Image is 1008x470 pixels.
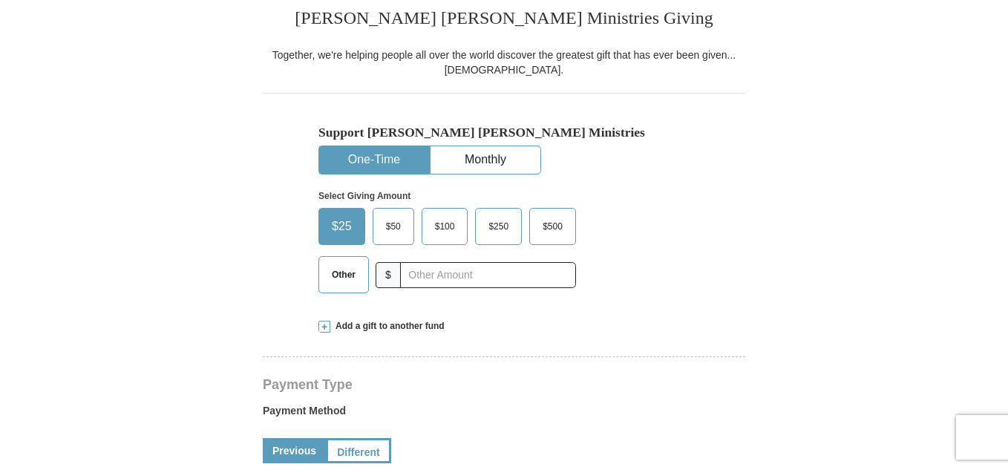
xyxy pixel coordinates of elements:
[263,438,326,463] a: Previous
[324,215,359,238] span: $25
[324,264,363,286] span: Other
[263,379,745,391] h4: Payment Type
[318,125,690,140] h5: Support [PERSON_NAME] [PERSON_NAME] Ministries
[376,262,401,288] span: $
[400,262,576,288] input: Other Amount
[319,146,429,174] button: One-Time
[330,320,445,333] span: Add a gift to another fund
[431,146,540,174] button: Monthly
[428,215,462,238] span: $100
[263,48,745,77] div: Together, we're helping people all over the world discover the greatest gift that has ever been g...
[326,438,391,463] a: Different
[379,215,408,238] span: $50
[535,215,570,238] span: $500
[263,403,745,425] label: Payment Method
[481,215,516,238] span: $250
[318,191,410,201] strong: Select Giving Amount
